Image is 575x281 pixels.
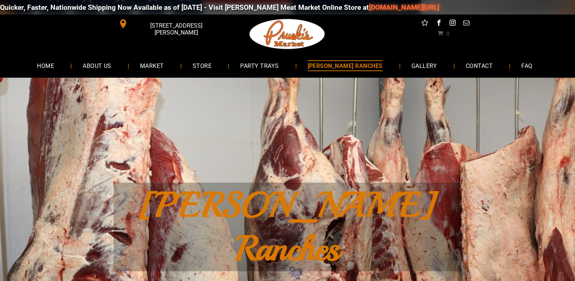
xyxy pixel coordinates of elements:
a: email [461,18,471,29]
a: instagram [448,18,457,29]
span: [STREET_ADDRESS][PERSON_NAME] [129,19,223,40]
a: [PERSON_NAME] RANCHES [297,56,394,75]
a: HOME [26,56,65,75]
img: Pruski-s+Market+HQ+Logo2-1920w.png [248,15,326,54]
a: MARKET [129,56,175,75]
a: GALLERY [401,56,448,75]
a: FAQ [510,56,543,75]
a: facebook [434,18,443,29]
a: PARTY TRAYS [229,56,289,75]
a: [STREET_ADDRESS][PERSON_NAME] [114,18,225,29]
a: Social network [420,18,430,29]
span: 0 [446,30,449,36]
a: ABOUT US [72,56,122,75]
span: [PERSON_NAME] Ranches [139,183,436,270]
a: STORE [182,56,222,75]
a: CONTACT [455,56,504,75]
